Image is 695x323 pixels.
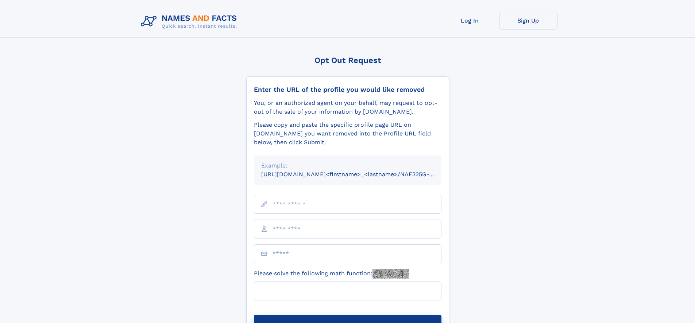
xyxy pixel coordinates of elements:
[441,12,499,29] a: Log In
[254,269,409,279] label: Please solve the following math function:
[261,161,434,170] div: Example:
[138,12,243,31] img: Logo Names and Facts
[246,56,449,65] div: Opt Out Request
[254,99,441,116] div: You, or an authorized agent on your behalf, may request to opt-out of the sale of your informatio...
[254,86,441,94] div: Enter the URL of the profile you would like removed
[254,121,441,147] div: Please copy and paste the specific profile page URL on [DOMAIN_NAME] you want removed into the Pr...
[499,12,557,29] a: Sign Up
[261,171,455,178] small: [URL][DOMAIN_NAME]<firstname>_<lastname>/NAF325G-xxxxxxxx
